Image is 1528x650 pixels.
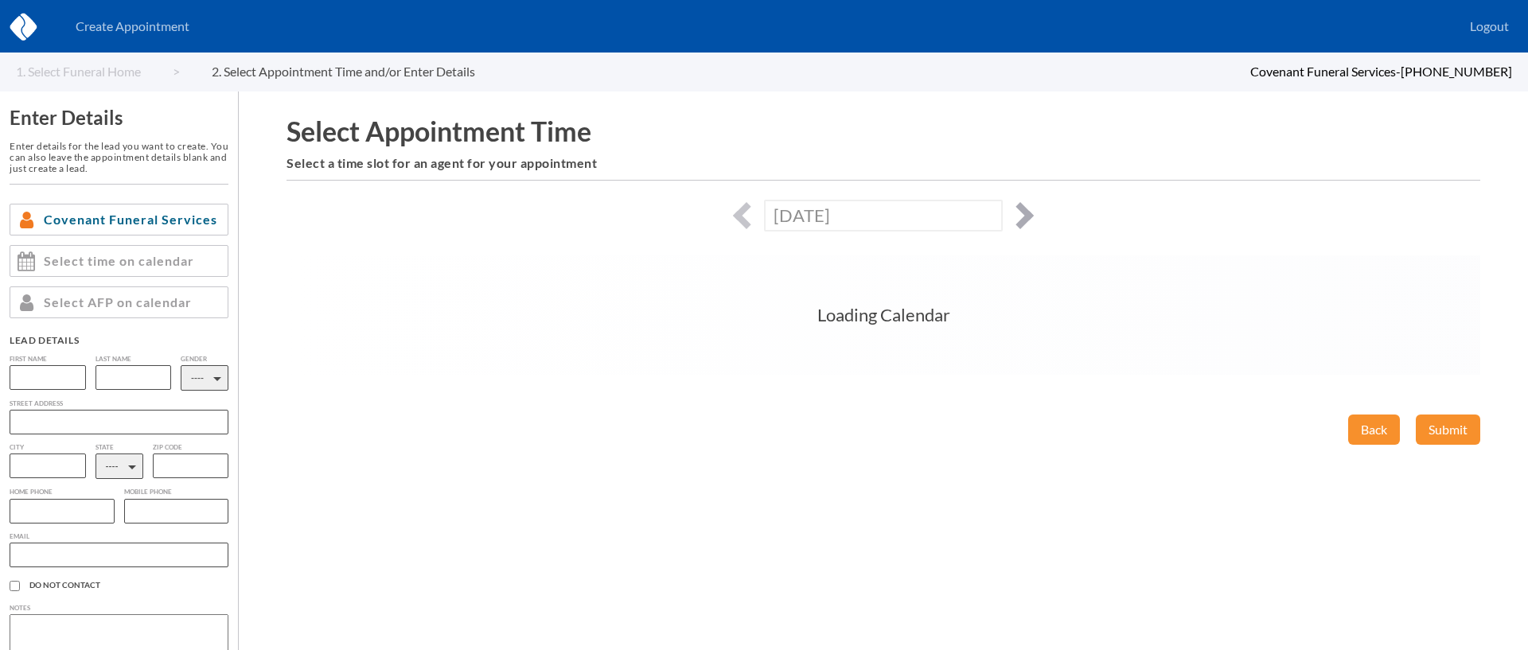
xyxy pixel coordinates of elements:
button: Submit [1416,415,1480,445]
span: Covenant Funeral Services [44,212,217,227]
span: Covenant Funeral Services - [1250,64,1401,79]
div: Lead Details [10,334,228,346]
h6: Select a time slot for an agent for your appointment [286,156,1480,170]
span: Select time on calendar [44,254,194,268]
label: Mobile Phone [124,488,229,496]
span: Do Not Contact [29,581,228,590]
h1: Select Appointment Time [286,115,1480,146]
label: Home Phone [10,488,115,496]
label: State [95,444,143,451]
a: 2. Select Appointment Time and/or Enter Details [212,64,507,79]
label: City [10,444,86,451]
button: Back [1348,415,1400,445]
a: 1. Select Funeral Home [16,64,180,79]
label: Gender [181,356,228,363]
label: Zip Code [153,444,229,451]
h6: Enter details for the lead you want to create. You can also leave the appointment details blank a... [10,141,228,173]
h3: Enter Details [10,107,228,129]
label: Street Address [10,400,228,407]
label: Notes [10,605,228,612]
div: Loading Calendar [286,255,1480,375]
label: Email [10,533,228,540]
span: Select AFP on calendar [44,295,192,309]
label: First Name [10,356,86,363]
label: Last Name [95,356,172,363]
span: [PHONE_NUMBER] [1401,64,1512,79]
